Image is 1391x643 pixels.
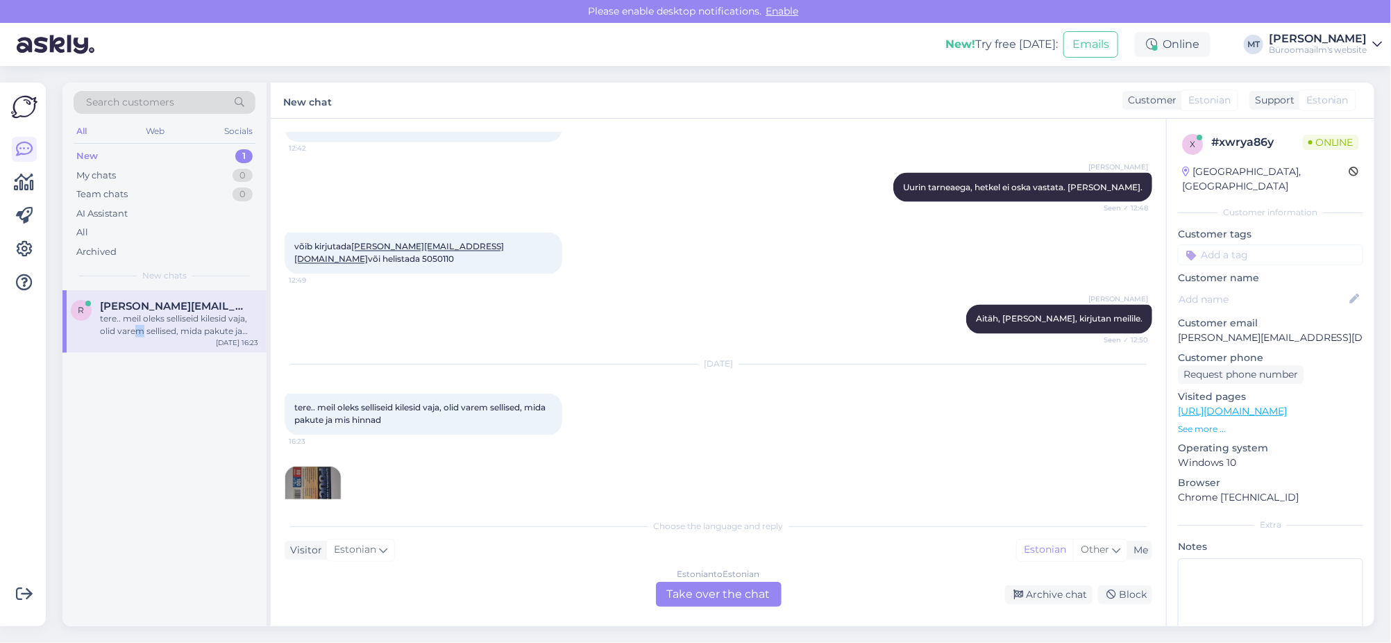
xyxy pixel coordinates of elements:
[1088,162,1148,172] span: [PERSON_NAME]
[1178,271,1363,285] p: Customer name
[144,122,168,140] div: Web
[1178,316,1363,331] p: Customer email
[1178,365,1304,384] div: Request phone number
[1178,331,1363,345] p: [PERSON_NAME][EMAIL_ADDRESS][DOMAIN_NAME]
[1178,490,1363,505] p: Chrome [TECHNICAL_ID]
[1244,35,1263,54] div: MT
[1135,32,1211,57] div: Online
[1178,441,1363,456] p: Operating system
[233,187,253,201] div: 0
[334,542,376,558] span: Estonian
[1017,540,1073,560] div: Estonian
[235,149,253,163] div: 1
[294,242,504,265] span: võib kirjutada või helistada 5050110
[1096,203,1148,213] span: Seen ✓ 12:48
[976,314,1143,324] span: Aitäh, [PERSON_NAME], kirjutan meilile.
[1178,540,1363,554] p: Notes
[74,122,90,140] div: All
[1190,139,1195,149] span: x
[283,91,332,110] label: New chat
[1178,227,1363,242] p: Customer tags
[1128,543,1148,558] div: Me
[1179,292,1347,307] input: Add name
[76,187,128,201] div: Team chats
[216,337,258,348] div: [DATE] 16:23
[11,94,37,120] img: Askly Logo
[1088,294,1148,304] span: [PERSON_NAME]
[1178,476,1363,490] p: Browser
[100,300,244,312] span: rutt@buffalo.ee
[1122,93,1177,108] div: Customer
[76,149,98,163] div: New
[86,95,174,110] span: Search customers
[100,312,258,337] div: tere.. meil oleks selliseid kilesid vaja, olid varem sellised, mida pakute ja mis hinnad
[285,543,322,558] div: Visitor
[76,169,116,183] div: My chats
[1269,33,1367,44] div: [PERSON_NAME]
[289,143,341,153] span: 12:42
[294,242,504,265] a: [PERSON_NAME][EMAIL_ADDRESS][DOMAIN_NAME]
[656,582,782,607] div: Take over the chat
[945,36,1058,53] div: Try free [DATE]:
[1303,135,1359,150] span: Online
[1182,165,1349,194] div: [GEOGRAPHIC_DATA], [GEOGRAPHIC_DATA]
[285,520,1152,533] div: Choose the language and reply
[78,305,85,315] span: r
[1249,93,1295,108] div: Support
[903,182,1143,192] span: Uurin tarneaega, hetkel ei oska vastata. [PERSON_NAME].
[945,37,975,51] b: New!
[1005,585,1093,604] div: Archive chat
[76,226,88,240] div: All
[142,269,187,282] span: New chats
[1178,405,1287,417] a: [URL][DOMAIN_NAME]
[1269,33,1383,56] a: [PERSON_NAME]Büroomaailm's website
[294,403,548,426] span: tere.. meil oleks selliseid kilesid vaja, olid varem sellised, mida pakute ja mis hinnad
[1178,390,1363,404] p: Visited pages
[1178,351,1363,365] p: Customer phone
[1306,93,1349,108] span: Estonian
[1178,456,1363,470] p: Windows 10
[1178,206,1363,219] div: Customer information
[1269,44,1367,56] div: Büroomaailm's website
[221,122,255,140] div: Socials
[1188,93,1231,108] span: Estonian
[1178,519,1363,531] div: Extra
[289,436,341,446] span: 16:23
[1063,31,1118,58] button: Emails
[677,568,760,581] div: Estonian to Estonian
[233,169,253,183] div: 0
[76,245,117,259] div: Archived
[76,207,128,221] div: AI Assistant
[1081,543,1109,556] span: Other
[289,275,341,285] span: 12:49
[1098,585,1152,604] div: Block
[285,358,1152,370] div: [DATE]
[1178,244,1363,265] input: Add a tag
[762,5,803,17] span: Enable
[1096,335,1148,345] span: Seen ✓ 12:50
[1178,423,1363,435] p: See more ...
[285,467,341,522] img: Attachment
[1211,134,1303,151] div: # xwrya86y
